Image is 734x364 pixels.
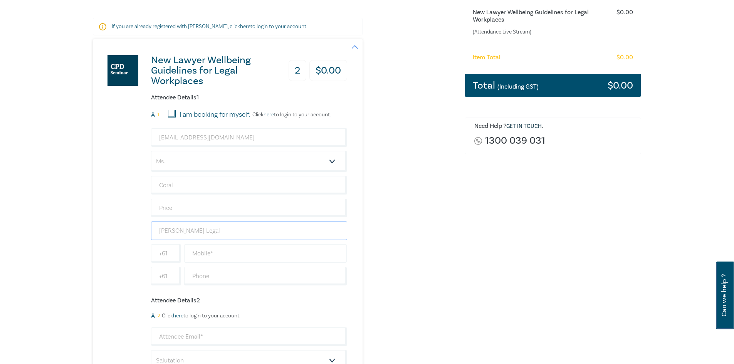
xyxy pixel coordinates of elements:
[151,221,347,240] input: Company
[473,81,539,91] h3: Total
[151,297,347,304] h6: Attendee Details 2
[473,28,603,36] small: (Attendance: Live Stream )
[151,327,347,346] input: Attendee Email*
[151,128,347,147] input: Attendee Email*
[107,55,138,86] img: New Lawyer Wellbeing Guidelines for Legal Workplaces
[158,112,159,117] small: 1
[180,110,250,120] label: I am booking for myself.
[240,23,250,30] a: here
[160,313,240,319] p: Click to login to your account.
[184,267,347,285] input: Phone
[264,111,274,118] a: here
[250,112,331,118] p: Click to login to your account.
[506,123,542,130] a: Get in touch
[112,23,344,30] p: If you are already registered with [PERSON_NAME], click to login to your account
[616,9,633,16] h6: $ 0.00
[151,199,347,217] input: Last Name*
[184,244,347,263] input: Mobile*
[151,94,347,101] h6: Attendee Details 1
[473,9,603,23] h6: New Lawyer Wellbeing Guidelines for Legal Workplaces
[721,266,728,325] span: Can we help ?
[474,122,635,130] h6: Need Help ? .
[151,267,181,285] input: +61
[473,54,501,61] h6: Item Total
[497,83,539,91] small: (Including GST)
[485,136,545,146] a: 1300 039 031
[608,81,633,91] h3: $ 0.00
[616,54,633,61] h6: $ 0.00
[158,313,160,319] small: 2
[173,312,183,319] a: here
[309,60,347,81] h3: $ 0.00
[151,176,347,195] input: First Name*
[289,60,306,81] h3: 2
[151,244,181,263] input: +61
[151,55,278,86] h3: New Lawyer Wellbeing Guidelines for Legal Workplaces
